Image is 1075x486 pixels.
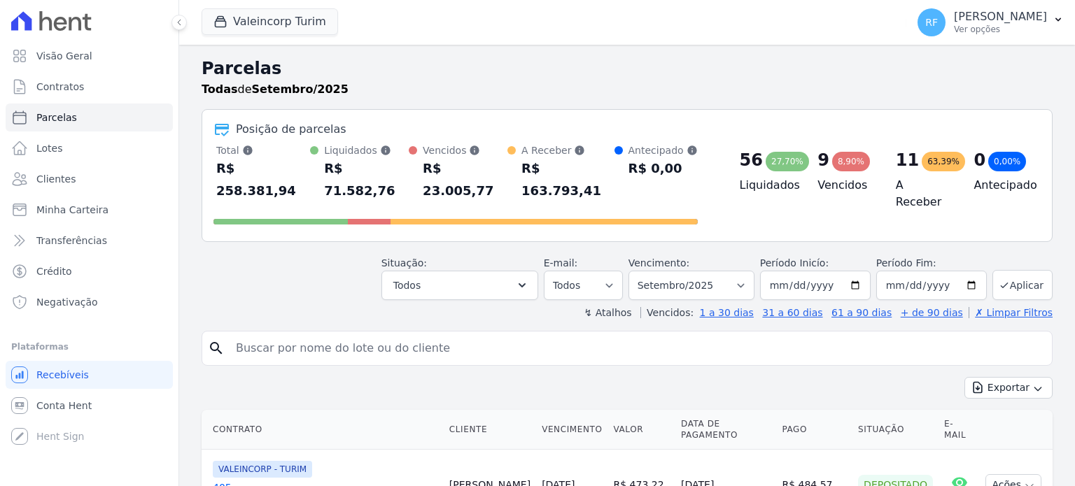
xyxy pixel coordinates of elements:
[423,143,507,157] div: Vencidos
[896,149,919,171] div: 11
[766,152,809,171] div: 27,70%
[675,410,776,450] th: Data de Pagamento
[36,399,92,413] span: Conta Hent
[640,307,694,318] label: Vencidos:
[6,103,173,131] a: Parcelas
[831,307,892,318] a: 61 a 90 dias
[36,264,72,278] span: Crédito
[6,134,173,162] a: Lotes
[6,165,173,193] a: Clientes
[740,149,763,171] div: 56
[740,177,796,194] h4: Liquidados
[776,410,852,450] th: Pago
[213,461,312,478] span: VALEINCORP - TURIM
[6,227,173,255] a: Transferências
[762,307,822,318] a: 31 a 60 dias
[393,277,421,294] span: Todos
[36,295,98,309] span: Negativação
[521,143,614,157] div: A Receber
[925,17,938,27] span: RF
[36,368,89,382] span: Recebíveis
[906,3,1075,42] button: RF [PERSON_NAME] Ver opções
[216,157,310,202] div: R$ 258.381,94
[423,157,507,202] div: R$ 23.005,77
[608,410,676,450] th: Valor
[36,203,108,217] span: Minha Carteira
[202,56,1053,81] h2: Parcelas
[227,334,1046,362] input: Buscar por nome do lote ou do cliente
[6,196,173,224] a: Minha Carteira
[324,143,409,157] div: Liquidados
[208,340,225,357] i: search
[852,410,939,450] th: Situação
[760,257,829,269] label: Período Inicío:
[36,49,92,63] span: Visão Geral
[876,256,987,271] label: Período Fim:
[992,270,1053,300] button: Aplicar
[700,307,754,318] a: 1 a 30 dias
[817,149,829,171] div: 9
[36,234,107,248] span: Transferências
[832,152,870,171] div: 8,90%
[988,152,1026,171] div: 0,00%
[817,177,873,194] h4: Vencidos
[202,81,349,98] p: de
[628,143,698,157] div: Antecipado
[381,257,427,269] label: Situação:
[36,141,63,155] span: Lotes
[901,307,963,318] a: + de 90 dias
[896,177,952,210] h4: A Receber
[922,152,965,171] div: 63,39%
[536,410,607,450] th: Vencimento
[6,392,173,420] a: Conta Hent
[202,83,238,96] strong: Todas
[974,177,1030,194] h4: Antecipado
[202,8,338,35] button: Valeincorp Turim
[324,157,409,202] div: R$ 71.582,76
[584,307,631,318] label: ↯ Atalhos
[202,410,444,450] th: Contrato
[521,157,614,202] div: R$ 163.793,41
[36,80,84,94] span: Contratos
[628,157,698,180] div: R$ 0,00
[969,307,1053,318] a: ✗ Limpar Filtros
[216,143,310,157] div: Total
[36,110,77,124] span: Parcelas
[6,288,173,316] a: Negativação
[36,172,76,186] span: Clientes
[964,377,1053,399] button: Exportar
[6,257,173,285] a: Crédito
[954,10,1047,24] p: [PERSON_NAME]
[6,73,173,101] a: Contratos
[444,410,536,450] th: Cliente
[11,338,167,355] div: Plataformas
[939,410,980,450] th: E-mail
[544,257,578,269] label: E-mail:
[974,149,985,171] div: 0
[381,271,538,300] button: Todos
[628,257,689,269] label: Vencimento:
[236,121,346,138] div: Posição de parcelas
[954,24,1047,35] p: Ver opções
[6,42,173,70] a: Visão Geral
[252,83,349,96] strong: Setembro/2025
[6,361,173,389] a: Recebíveis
